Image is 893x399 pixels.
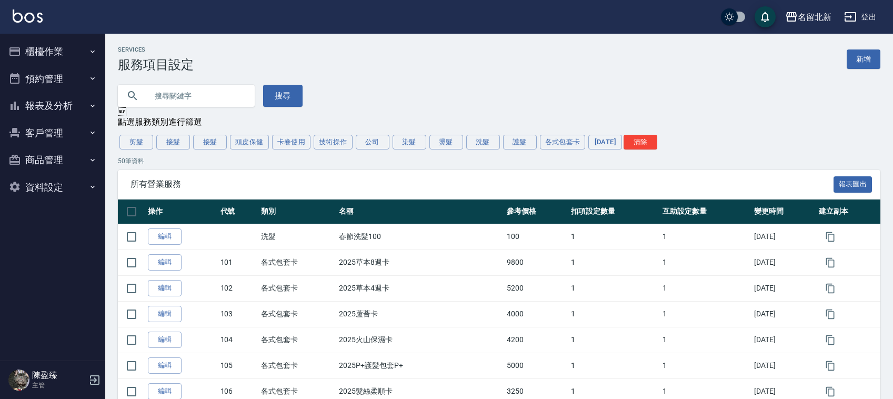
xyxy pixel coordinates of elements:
[148,228,182,245] a: 編輯
[193,135,227,149] button: 接髮
[503,135,537,149] button: 護髮
[118,57,194,72] h3: 服務項目設定
[258,224,336,250] td: 洗髮
[660,250,751,275] td: 1
[119,135,153,149] button: 剪髮
[148,280,182,296] a: 編輯
[751,275,816,301] td: [DATE]
[798,11,831,24] div: 名留北新
[4,65,101,93] button: 預約管理
[263,85,303,107] button: 搜尋
[336,250,504,275] td: 2025草本8週卡
[660,327,751,353] td: 1
[356,135,389,149] button: 公司
[751,327,816,353] td: [DATE]
[145,200,218,224] th: 操作
[258,327,336,353] td: 各式包套卡
[568,327,660,353] td: 1
[751,353,816,378] td: [DATE]
[504,250,568,275] td: 9800
[118,156,880,166] p: 50 筆資料
[504,327,568,353] td: 4200
[504,224,568,250] td: 100
[272,135,311,149] button: 卡卷使用
[568,275,660,301] td: 1
[147,82,246,110] input: 搜尋關鍵字
[4,174,101,201] button: 資料設定
[336,301,504,327] td: 2025蘆薈卡
[660,301,751,327] td: 1
[218,275,259,301] td: 102
[118,117,880,128] div: 點選服務類別進行篩選
[568,200,660,224] th: 扣項設定數量
[148,332,182,348] a: 編輯
[834,176,872,193] button: 報表匯出
[118,46,194,53] h2: Services
[504,301,568,327] td: 4000
[32,381,86,390] p: 主管
[4,119,101,147] button: 客戶管理
[258,275,336,301] td: 各式包套卡
[336,275,504,301] td: 2025草本4週卡
[131,179,834,189] span: 所有營業服務
[816,200,880,224] th: 建立副本
[504,275,568,301] td: 5200
[751,200,816,224] th: 變更時間
[504,353,568,378] td: 5000
[218,327,259,353] td: 104
[336,327,504,353] td: 2025火山保濕卡
[148,306,182,322] a: 編輯
[660,200,751,224] th: 互助設定數量
[568,224,660,250] td: 1
[258,301,336,327] td: 各式包套卡
[660,224,751,250] td: 1
[781,6,836,28] button: 名留北新
[660,353,751,378] td: 1
[466,135,500,149] button: 洗髮
[148,254,182,271] a: 編輯
[393,135,426,149] button: 染髮
[218,301,259,327] td: 103
[218,353,259,378] td: 105
[751,301,816,327] td: [DATE]
[4,38,101,65] button: 櫃檯作業
[429,135,463,149] button: 燙髮
[847,49,880,69] a: 新增
[568,250,660,275] td: 1
[218,250,259,275] td: 101
[336,224,504,250] td: 春節洗髮100
[4,92,101,119] button: 報表及分析
[4,146,101,174] button: 商品管理
[258,250,336,275] td: 各式包套卡
[568,301,660,327] td: 1
[624,135,657,149] button: 清除
[314,135,353,149] button: 技術操作
[258,200,336,224] th: 類別
[751,224,816,250] td: [DATE]
[258,353,336,378] td: 各式包套卡
[751,250,816,275] td: [DATE]
[540,135,586,149] button: 各式包套卡
[568,353,660,378] td: 1
[834,178,872,188] a: 報表匯出
[336,353,504,378] td: 2025P+護髮包套P+
[660,275,751,301] td: 1
[588,135,622,149] button: [DATE]
[148,357,182,374] a: 編輯
[13,9,43,23] img: Logo
[755,6,776,27] button: save
[218,200,259,224] th: 代號
[504,200,568,224] th: 參考價格
[156,135,190,149] button: 接髮
[8,370,29,391] img: Person
[840,7,880,27] button: 登出
[230,135,269,149] button: 頭皮保健
[32,370,86,381] h5: 陳盈臻
[336,200,504,224] th: 名稱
